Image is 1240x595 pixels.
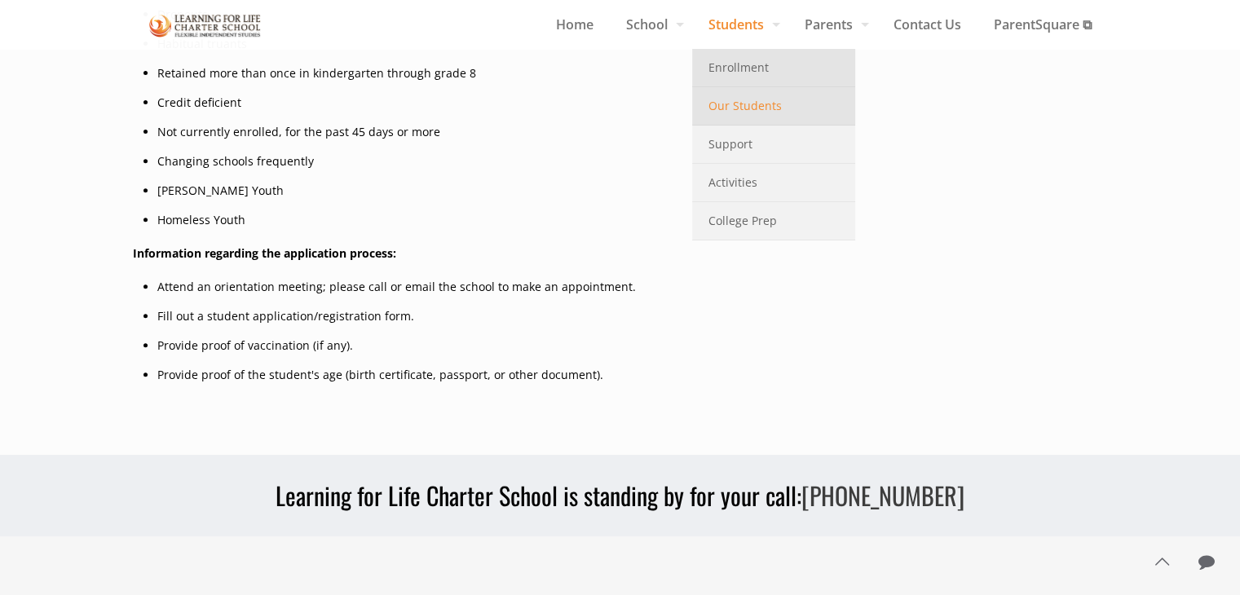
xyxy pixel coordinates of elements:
[157,306,1108,327] li: Fill out a student application/registration form.
[149,11,262,40] img: Enrollment (for School Year 2025-26)
[692,164,855,202] a: Activities
[708,95,782,117] span: Our Students
[708,134,752,155] span: Support
[133,245,396,261] b: Information regarding the application process:
[1145,544,1179,579] a: Back to top icon
[877,12,977,37] span: Contact Us
[788,12,877,37] span: Parents
[692,12,788,37] span: Students
[692,202,855,240] a: College Prep
[157,335,1108,356] li: Provide proof of vaccination (if any).
[157,121,1108,143] li: Not currently enrolled, for the past 45 days or more
[133,479,1108,512] h3: Learning for Life Charter School is standing by for your call:
[157,63,1108,84] li: Retained more than once in kindergarten through grade 8
[692,87,855,126] a: Our Students
[157,276,1108,297] li: Attend an orientation meeting; please call or email the school to make an appointment.
[708,57,769,78] span: Enrollment
[708,210,777,231] span: College Prep
[540,12,610,37] span: Home
[157,151,1108,172] li: Changing schools frequently
[692,126,855,164] a: Support
[708,172,757,193] span: Activities
[157,364,1108,386] li: Provide proof of the student's age (birth certificate, passport, or other document).
[801,477,964,513] a: [PHONE_NUMBER]
[157,209,1108,231] li: Homeless Youth
[977,12,1108,37] span: ParentSquare ⧉
[157,92,1108,113] li: Credit deficient
[692,49,855,87] a: Enrollment
[610,12,692,37] span: School
[157,180,1108,201] li: [PERSON_NAME] Youth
